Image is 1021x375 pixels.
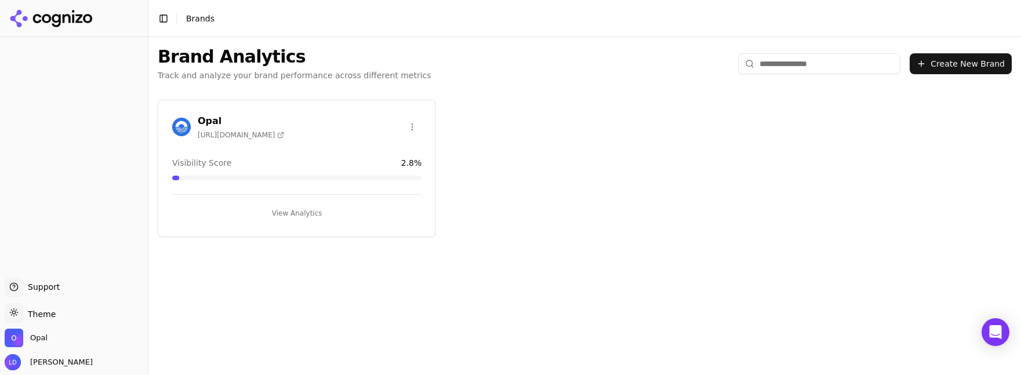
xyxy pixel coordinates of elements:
span: Support [23,281,60,293]
div: Open Intercom Messenger [982,318,1009,346]
h3: Opal [198,114,284,128]
p: Track and analyze your brand performance across different metrics [158,70,431,81]
button: Create New Brand [910,53,1012,74]
span: 2.8 % [401,157,422,169]
span: Theme [23,310,56,319]
nav: breadcrumb [186,13,215,24]
span: Visibility Score [172,157,231,169]
span: Opal [30,333,48,343]
span: [PERSON_NAME] [26,357,93,367]
span: Brands [186,14,215,23]
span: [URL][DOMAIN_NAME] [198,130,284,140]
h1: Brand Analytics [158,46,431,67]
button: View Analytics [172,204,422,223]
img: Lee Dussinger [5,354,21,370]
button: Open organization switcher [5,329,48,347]
img: Opal [5,329,23,347]
button: Open user button [5,354,93,370]
img: Opal [172,118,191,136]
